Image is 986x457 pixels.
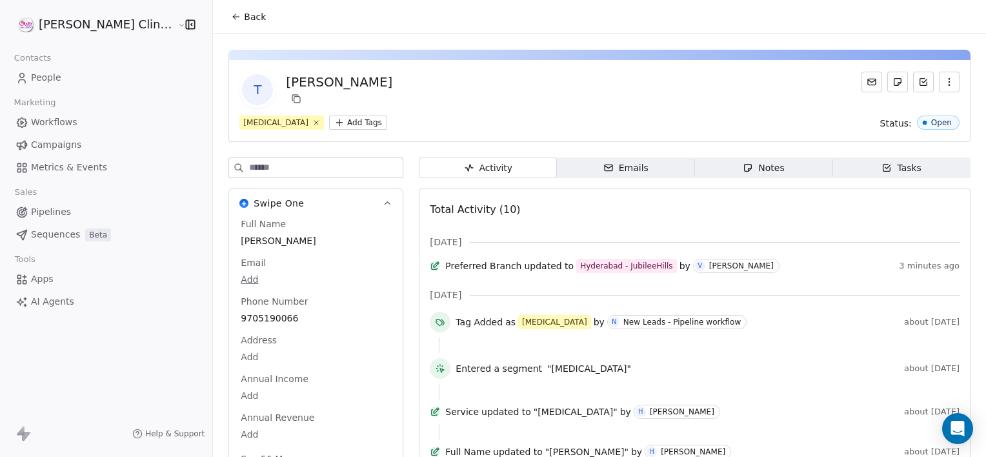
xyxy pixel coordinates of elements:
[244,10,266,23] span: Back
[238,411,317,424] span: Annual Revenue
[603,161,649,175] div: Emails
[904,317,960,327] span: about [DATE]
[10,157,202,178] a: Metrics & Events
[904,447,960,457] span: about [DATE]
[238,372,311,385] span: Annual Income
[85,228,111,241] span: Beta
[241,350,391,363] span: Add
[679,259,690,272] span: by
[899,261,960,271] span: 3 minutes ago
[638,407,643,417] div: H
[8,48,57,68] span: Contacts
[445,405,479,418] span: Service
[31,71,61,85] span: People
[39,16,174,33] span: [PERSON_NAME] Clinic External
[31,228,80,241] span: Sequences
[524,259,574,272] span: updated to
[612,317,617,327] div: N
[522,316,587,328] div: [MEDICAL_DATA]
[31,116,77,129] span: Workflows
[243,117,308,128] div: [MEDICAL_DATA]
[430,203,520,216] span: Total Activity (10)
[241,234,391,247] span: [PERSON_NAME]
[904,363,960,374] span: about [DATE]
[547,362,631,375] span: "[MEDICAL_DATA]"
[594,316,605,329] span: by
[31,295,74,309] span: AI Agents
[931,118,952,127] div: Open
[881,161,921,175] div: Tasks
[430,236,461,249] span: [DATE]
[709,261,774,270] div: [PERSON_NAME]
[456,316,503,329] span: Tag Added
[10,291,202,312] a: AI Agents
[534,405,618,418] span: "[MEDICAL_DATA]"
[743,161,784,175] div: Notes
[242,74,273,105] span: T
[445,259,521,272] span: Preferred Branch
[9,183,43,202] span: Sales
[10,224,202,245] a: SequencesBeta
[241,273,391,286] span: Add
[942,413,973,444] div: Open Intercom Messenger
[241,389,391,402] span: Add
[31,205,71,219] span: Pipelines
[456,362,542,375] span: Entered a segment
[238,334,279,347] span: Address
[238,218,288,230] span: Full Name
[329,116,387,130] button: Add Tags
[229,189,403,218] button: Swipe OneSwipe One
[880,117,912,130] span: Status:
[505,316,516,329] span: as
[904,407,960,417] span: about [DATE]
[238,295,310,308] span: Phone Number
[698,261,702,271] div: V
[9,250,41,269] span: Tools
[430,289,461,301] span: [DATE]
[481,405,531,418] span: updated to
[238,256,268,269] span: Email
[239,199,248,208] img: Swipe One
[620,405,631,418] span: by
[132,429,205,439] a: Help & Support
[580,259,672,272] div: Hyderabad - JubileeHills
[18,17,34,32] img: RASYA-Clinic%20Circle%20icon%20Transparent.png
[223,5,274,28] button: Back
[31,138,81,152] span: Campaigns
[241,312,391,325] span: 9705190066
[10,67,202,88] a: People
[661,447,725,456] div: [PERSON_NAME]
[15,14,168,36] button: [PERSON_NAME] Clinic External
[649,447,654,457] div: H
[241,428,391,441] span: Add
[31,272,54,286] span: Apps
[31,161,107,174] span: Metrics & Events
[10,269,202,290] a: Apps
[623,318,741,327] div: New Leads - Pipeline workflow
[10,201,202,223] a: Pipelines
[650,407,714,416] div: [PERSON_NAME]
[8,93,61,112] span: Marketing
[10,112,202,133] a: Workflows
[10,134,202,156] a: Campaigns
[145,429,205,439] span: Help & Support
[286,73,392,91] div: [PERSON_NAME]
[254,197,304,210] span: Swipe One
